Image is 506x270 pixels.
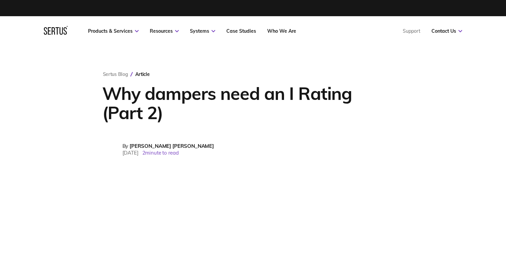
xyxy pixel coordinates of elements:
a: Contact Us [431,28,462,34]
div: By [122,143,214,149]
h1: Why dampers need an I Rating (Part 2) [102,84,360,122]
span: [PERSON_NAME] [PERSON_NAME] [130,143,214,149]
a: Who We Are [267,28,296,34]
a: Resources [150,28,179,34]
a: Systems [190,28,215,34]
a: Support [403,28,420,34]
a: Sertus Blog [103,71,128,77]
a: Products & Services [88,28,139,34]
span: 2 minute to read [142,150,179,156]
span: [DATE] [122,150,139,156]
a: Case Studies [226,28,256,34]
